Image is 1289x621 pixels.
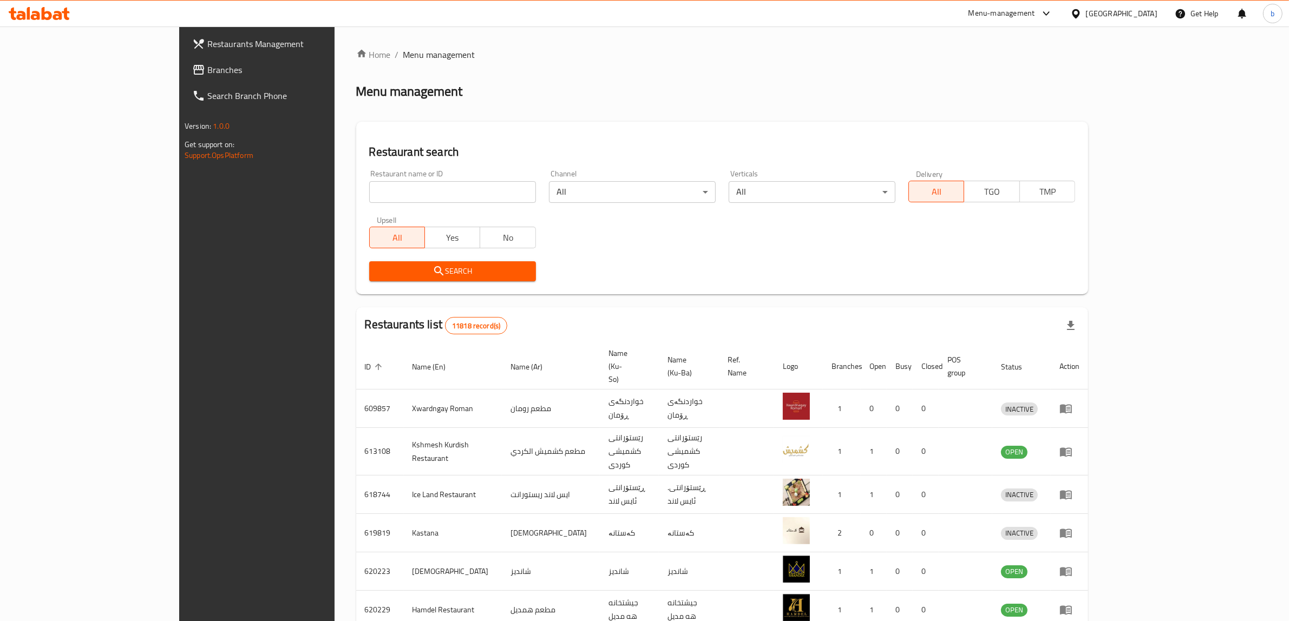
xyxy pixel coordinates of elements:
[1001,360,1036,373] span: Status
[404,389,502,428] td: Xwardngay Roman
[1001,604,1028,616] span: OPEN
[502,428,600,475] td: مطعم كشميش الكردي
[1001,488,1038,501] span: INACTIVE
[369,181,536,203] input: Search for restaurant name or ID..
[659,428,719,475] td: رێستۆرانتی کشمیشى كوردى
[861,428,887,475] td: 1
[659,514,719,552] td: کەستانە
[887,428,913,475] td: 0
[823,552,861,591] td: 1
[947,353,979,379] span: POS group
[369,144,1075,160] h2: Restaurant search
[502,514,600,552] td: [DEMOGRAPHIC_DATA]
[861,389,887,428] td: 0
[774,343,823,389] th: Logo
[783,393,810,420] img: Xwardngay Roman
[783,556,810,583] img: Shandiz
[913,389,939,428] td: 0
[1001,403,1038,415] span: INACTIVE
[913,428,939,475] td: 0
[913,184,960,200] span: All
[404,514,502,552] td: Kastana
[969,7,1035,20] div: Menu-management
[913,343,939,389] th: Closed
[485,230,531,246] span: No
[668,353,706,379] span: Name (Ku-Ba)
[374,230,421,246] span: All
[369,227,425,248] button: All
[378,265,527,278] span: Search
[356,83,463,100] h2: Menu management
[184,57,395,83] a: Branches
[969,184,1015,200] span: TGO
[600,389,659,428] td: خواردنگەی ڕۆمان
[783,517,810,544] img: Kastana
[365,360,385,373] span: ID
[1059,603,1079,616] div: Menu
[783,479,810,506] img: Ice Land Restaurant
[887,389,913,428] td: 0
[511,360,557,373] span: Name (Ar)
[887,475,913,514] td: 0
[908,181,964,202] button: All
[1059,445,1079,458] div: Menu
[184,83,395,109] a: Search Branch Phone
[1001,488,1038,501] div: INACTIVE
[369,261,536,281] button: Search
[1001,446,1028,458] span: OPEN
[861,343,887,389] th: Open
[600,475,659,514] td: ڕێستۆرانتی ئایس لاند
[1051,343,1088,389] th: Action
[1059,526,1079,539] div: Menu
[1059,402,1079,415] div: Menu
[1019,181,1075,202] button: TMP
[728,353,761,379] span: Ref. Name
[916,170,943,177] label: Delivery
[1059,565,1079,578] div: Menu
[659,475,719,514] td: .ڕێستۆرانتی ئایس لاند
[913,514,939,552] td: 0
[185,137,234,151] span: Get support on:
[823,389,861,428] td: 1
[404,475,502,514] td: Ice Land Restaurant
[424,227,480,248] button: Yes
[1271,8,1274,19] span: b
[1001,565,1028,578] div: OPEN
[404,428,502,475] td: Kshmesh Kurdish Restaurant
[207,37,386,50] span: Restaurants Management
[861,475,887,514] td: 1
[185,119,211,133] span: Version:
[403,48,475,61] span: Menu management
[823,343,861,389] th: Branches
[1001,565,1028,578] span: OPEN
[480,227,535,248] button: No
[1059,488,1079,501] div: Menu
[861,514,887,552] td: 0
[429,230,476,246] span: Yes
[213,119,230,133] span: 1.0.0
[207,63,386,76] span: Branches
[502,552,600,591] td: شانديز
[207,89,386,102] span: Search Branch Phone
[600,552,659,591] td: شانديز
[404,552,502,591] td: [DEMOGRAPHIC_DATA]
[185,148,253,162] a: Support.OpsPlatform
[608,347,646,386] span: Name (Ku-So)
[783,594,810,621] img: Hamdel Restaurant
[549,181,716,203] div: All
[600,514,659,552] td: کەستانە
[887,552,913,591] td: 0
[1024,184,1071,200] span: TMP
[413,360,460,373] span: Name (En)
[913,475,939,514] td: 0
[823,514,861,552] td: 2
[445,317,507,334] div: Total records count
[502,475,600,514] td: ايس لاند ريستورانت
[1001,527,1038,539] span: INACTIVE
[365,316,508,334] h2: Restaurants list
[783,436,810,463] img: Kshmesh Kurdish Restaurant
[913,552,939,591] td: 0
